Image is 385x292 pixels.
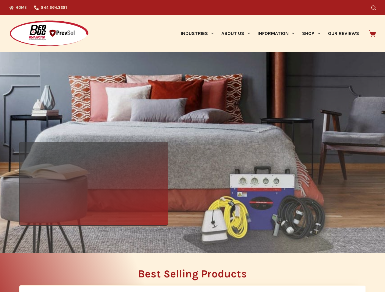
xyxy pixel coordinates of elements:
[324,15,363,52] a: Our Reviews
[217,15,254,52] a: About Us
[177,15,363,52] nav: Primary
[298,15,324,52] a: Shop
[254,15,298,52] a: Information
[9,20,89,47] img: Prevsol/Bed Bug Heat Doctor
[177,15,217,52] a: Industries
[19,269,366,279] h2: Best Selling Products
[371,5,376,10] button: Search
